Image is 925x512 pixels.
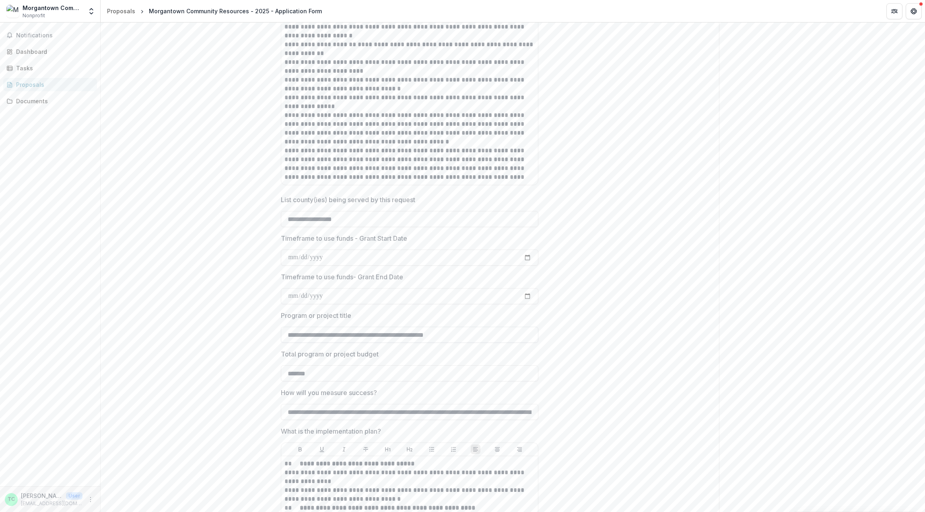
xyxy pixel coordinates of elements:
div: Morgantown Community Resources - 2025 - Application Form [149,7,322,15]
button: Align Right [515,444,524,454]
div: Morgantown Community Resources Inc. [23,4,82,12]
button: Underline [317,444,327,454]
button: Open entity switcher [86,3,97,19]
span: Notifications [16,32,94,39]
p: Total program or project budget [281,349,379,359]
div: Dashboard [16,47,91,56]
div: Documents [16,97,91,105]
a: Documents [3,94,97,108]
button: Ordered List [449,444,458,454]
div: Proposals [107,7,135,15]
a: Tasks [3,61,97,75]
button: Heading 2 [405,444,414,454]
button: Strike [361,444,371,454]
a: Proposals [104,5,138,17]
button: Align Center [492,444,502,454]
p: [PERSON_NAME] [21,492,63,500]
div: Terri Cutright [8,497,15,502]
p: Timeframe to use funds- Grant End Date [281,272,403,282]
span: Nonprofit [23,12,45,19]
button: Notifications [3,29,97,42]
button: Align Left [471,444,480,454]
button: Heading 1 [383,444,393,454]
button: Partners [886,3,902,19]
div: Proposals [16,80,91,89]
button: Italicize [339,444,349,454]
button: Get Help [906,3,922,19]
img: Morgantown Community Resources Inc. [6,5,19,18]
p: List county(ies) being served by this request [281,195,415,205]
button: More [86,495,95,504]
p: How will you measure success? [281,388,377,397]
p: Program or project title [281,311,351,320]
nav: breadcrumb [104,5,325,17]
button: Bullet List [427,444,437,454]
a: Proposals [3,78,97,91]
div: Tasks [16,64,91,72]
p: Timeframe to use funds - Grant Start Date [281,233,407,243]
button: Bold [295,444,305,454]
a: Dashboard [3,45,97,58]
p: [EMAIL_ADDRESS][DOMAIN_NAME] [21,500,82,507]
p: User [66,492,82,500]
p: What is the implementation plan? [281,426,381,436]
